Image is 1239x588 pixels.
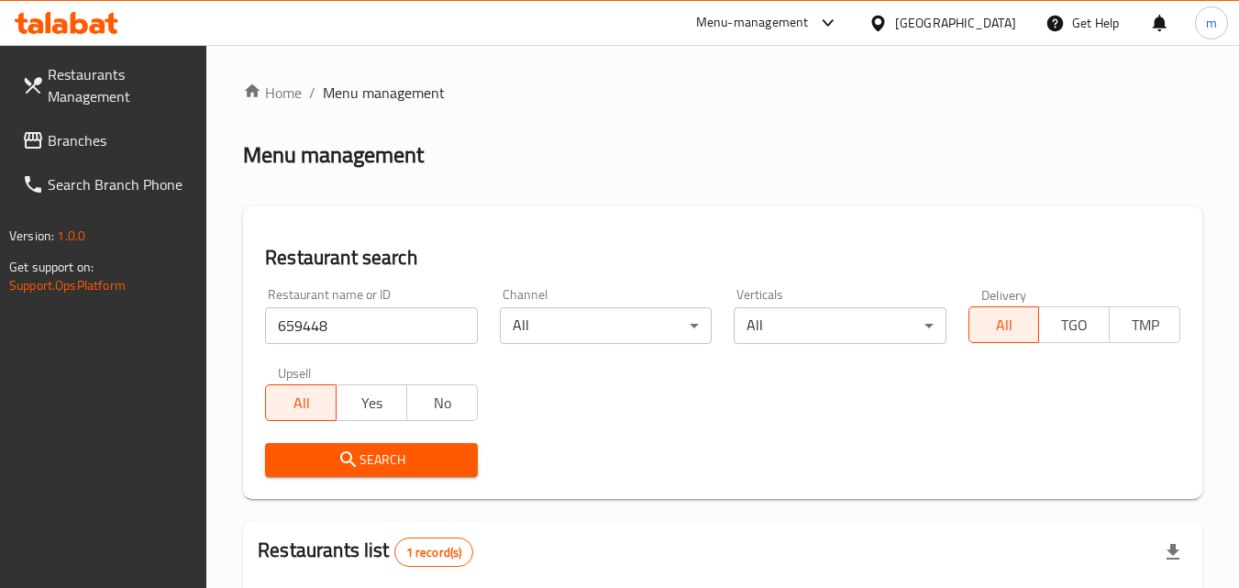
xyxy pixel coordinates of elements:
a: Restaurants Management [7,52,207,118]
button: All [265,384,337,421]
li: / [309,82,315,104]
label: Upsell [278,366,312,379]
nav: breadcrumb [243,82,1202,104]
span: 1 record(s) [395,544,473,561]
button: No [406,384,478,421]
a: Search Branch Phone [7,162,207,206]
span: TGO [1046,312,1102,338]
div: Menu-management [696,12,809,34]
span: TMP [1117,312,1173,338]
span: Branches [48,129,193,151]
button: TGO [1038,306,1110,343]
span: Search [280,449,462,472]
a: Home [243,82,302,104]
span: Menu management [323,82,445,104]
span: Get support on: [9,255,94,279]
span: 1.0.0 [57,224,85,248]
div: All [734,307,946,344]
div: Total records count [394,538,474,567]
span: Restaurants Management [48,63,193,107]
a: Support.OpsPlatform [9,273,126,297]
label: Delivery [981,288,1027,301]
button: Search [265,443,477,477]
button: All [968,306,1040,343]
span: All [273,390,329,416]
button: Yes [336,384,407,421]
a: Branches [7,118,207,162]
h2: Menu management [243,140,424,170]
span: Search Branch Phone [48,173,193,195]
span: Version: [9,224,54,248]
span: No [415,390,470,416]
span: All [977,312,1033,338]
button: TMP [1109,306,1180,343]
span: Yes [344,390,400,416]
h2: Restaurant search [265,244,1180,272]
div: Export file [1151,530,1195,574]
h2: Restaurants list [258,537,473,567]
span: m [1206,13,1217,33]
input: Search for restaurant name or ID.. [265,307,477,344]
div: [GEOGRAPHIC_DATA] [895,13,1016,33]
div: All [500,307,712,344]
